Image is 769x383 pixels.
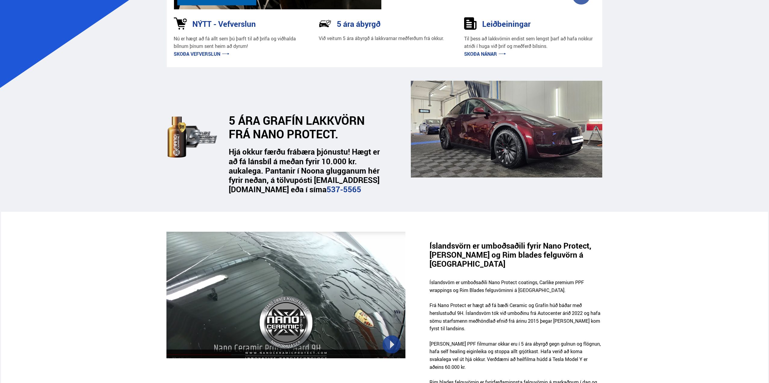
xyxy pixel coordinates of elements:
[429,279,603,302] p: Íslandsvörn er umboðsaðili Nano Protect coatings, Carlike premium PPF wrappings og Rim Blades fel...
[464,51,506,57] a: Skoða nánar
[482,19,531,28] h3: Leiðbeiningar
[319,17,331,30] img: NP-R9RrMhXQFCiaa.svg
[464,17,477,30] img: sDldwouBCQTERH5k.svg
[5,2,23,20] button: Opna LiveChat spjallviðmót
[229,146,380,195] strong: Hjá okkur færðu frábæra þjónustu! Hægt er að fá lánsbíl á meðan fyrir 10.000 kr. aukalega. Pantan...
[429,241,603,268] h3: Íslandsvörn er umboðsaðili fyrir Nano Protect, [PERSON_NAME] og Rim blades felguvörn á [GEOGRAPHI...
[319,35,444,42] p: Við veitum 5 ára ábyrgð á lakkvarnar meðferðum frá okkur.
[174,51,229,57] a: Skoða vefverslun
[464,35,596,50] p: Til þess að lakkvörnin endist sem lengst þarf að hafa nokkur atriði í huga við þrif og meðferð bí...
[174,35,305,50] p: Nú er hægt að fá allt sem þú þarft til að þrífa og viðhalda bílnum þínum sent heim að dyrum!
[411,81,602,177] img: _cQ-aqdHU9moQQvH.png
[429,340,603,378] p: [PERSON_NAME] PPF filmurnar okkar eru í 5 ára ábyrgð gegn gulnun og flögnun, hafa self healing ei...
[192,19,256,28] h3: NÝTT - Vefverslun
[327,184,361,195] a: 537-5565
[168,110,220,164] img: dEaiphv7RL974N41.svg
[229,114,378,141] h2: 5 ÁRA GRAFÍN LAKKVÖRN FRÁ NANO PROTECT.
[174,17,187,30] img: 1kVRZhkadjUD8HsE.svg
[429,302,603,340] p: Frá Nano Protect er hægt að fá bæði Ceramic og Grafín húð báðar með herslustuðul 9H. Íslandsvörn ...
[337,19,380,28] h3: 5 ára ábyrgð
